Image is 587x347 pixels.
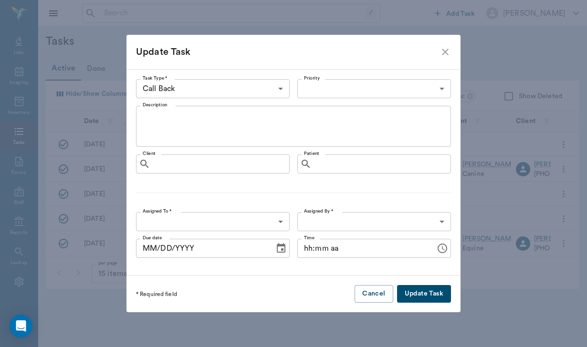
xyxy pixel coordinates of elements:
button: Choose date [272,239,291,258]
div: Call Back [136,79,290,98]
p: * Required field [136,290,177,298]
button: close [440,46,451,58]
div: Update Task [136,44,440,60]
button: Choose time [433,239,452,258]
label: Assigned By * [304,208,333,214]
button: Update Task [397,285,451,303]
label: Task Type * [143,75,168,82]
label: Time [304,235,314,241]
label: Client [143,150,156,157]
label: Description [143,102,167,108]
input: hh:mm aa [297,239,429,258]
label: Due date [143,235,162,241]
input: MM/DD/YYYY [136,239,268,258]
label: Priority [304,75,320,82]
label: Patient [304,150,319,157]
button: Cancel [355,285,393,303]
label: Assigned To * [143,208,171,214]
div: Open Intercom Messenger [10,315,32,337]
